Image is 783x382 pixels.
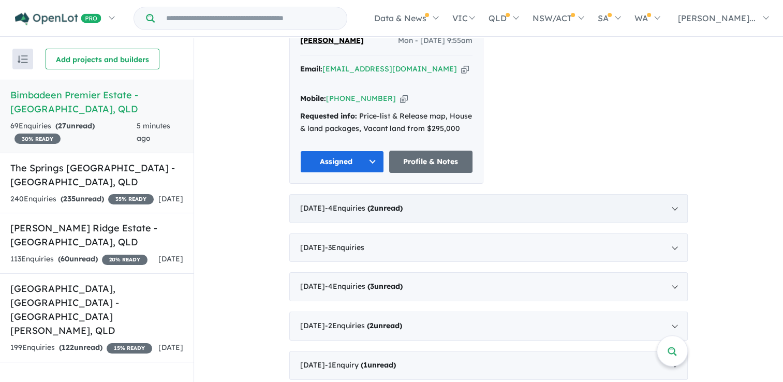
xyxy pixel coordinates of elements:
[58,254,98,263] strong: ( unread)
[58,121,66,130] span: 27
[289,312,688,341] div: [DATE]
[325,282,403,291] span: - 4 Enquir ies
[325,321,402,330] span: - 2 Enquir ies
[300,94,326,103] strong: Mobile:
[289,272,688,301] div: [DATE]
[158,194,183,203] span: [DATE]
[55,121,95,130] strong: ( unread)
[59,343,102,352] strong: ( unread)
[361,360,396,370] strong: ( unread)
[300,151,384,173] button: Assigned
[367,203,403,213] strong: ( unread)
[10,120,137,145] div: 69 Enquir ies
[158,254,183,263] span: [DATE]
[370,203,374,213] span: 2
[389,151,473,173] a: Profile & Notes
[10,161,183,189] h5: The Springs [GEOGRAPHIC_DATA] - [GEOGRAPHIC_DATA] , QLD
[102,255,147,265] span: 20 % READY
[678,13,756,23] span: [PERSON_NAME]...
[370,282,374,291] span: 3
[398,35,472,47] span: Mon - [DATE] 9:55am
[370,321,374,330] span: 2
[107,343,152,354] span: 15 % READY
[137,121,170,143] span: 5 minutes ago
[325,203,403,213] span: - 4 Enquir ies
[289,194,688,223] div: [DATE]
[363,360,367,370] span: 1
[10,193,154,205] div: 240 Enquir ies
[61,254,69,263] span: 60
[15,12,101,25] img: Openlot PRO Logo White
[367,321,402,330] strong: ( unread)
[289,233,688,262] div: [DATE]
[158,343,183,352] span: [DATE]
[300,35,364,47] a: [PERSON_NAME]
[10,253,147,266] div: 113 Enquir ies
[322,64,457,74] a: [EMAIL_ADDRESS][DOMAIN_NAME]
[62,343,74,352] span: 122
[10,282,183,337] h5: [GEOGRAPHIC_DATA], [GEOGRAPHIC_DATA] - [GEOGRAPHIC_DATA][PERSON_NAME] , QLD
[461,64,469,75] button: Copy
[14,134,61,144] span: 30 % READY
[367,282,403,291] strong: ( unread)
[10,88,183,116] h5: Bimbadeen Premier Estate - [GEOGRAPHIC_DATA] , QLD
[10,221,183,249] h5: [PERSON_NAME] Ridge Estate - [GEOGRAPHIC_DATA] , QLD
[61,194,104,203] strong: ( unread)
[325,360,396,370] span: - 1 Enquir y
[10,342,152,354] div: 199 Enquir ies
[46,49,159,69] button: Add projects and builders
[289,351,688,380] div: [DATE]
[326,94,396,103] a: [PHONE_NUMBER]
[63,194,76,203] span: 235
[300,111,357,121] strong: Requested info:
[300,64,322,74] strong: Email:
[18,55,28,63] img: sort.svg
[400,93,408,104] button: Copy
[108,194,154,204] span: 35 % READY
[300,36,364,45] span: [PERSON_NAME]
[300,110,472,135] div: Price-list & Release map, House & land packages, Vacant land from $295,000
[325,243,364,252] span: - 3 Enquir ies
[157,7,345,30] input: Try estate name, suburb, builder or developer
